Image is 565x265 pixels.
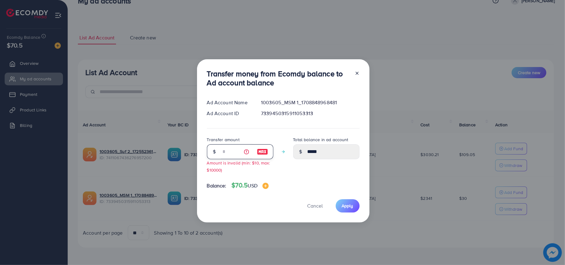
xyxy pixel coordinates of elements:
img: image [262,183,269,189]
div: Ad Account Name [202,99,256,106]
div: Ad Account ID [202,110,256,117]
img: image [257,148,268,155]
label: Transfer amount [207,137,240,143]
small: Amount is invalid (min: $10, max: $10000) [207,160,270,173]
h4: $70.5 [231,182,269,189]
div: 1003605_MSM 1_1708848968481 [256,99,364,106]
button: Cancel [300,199,331,213]
div: 7339450315911053313 [256,110,364,117]
label: Total balance in ad account [293,137,348,143]
button: Apply [336,199,360,213]
span: USD [248,182,258,189]
h3: Transfer money from Ecomdy balance to Ad account balance [207,69,350,87]
span: Cancel [307,202,323,209]
span: Apply [342,203,353,209]
span: Balance: [207,182,226,189]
